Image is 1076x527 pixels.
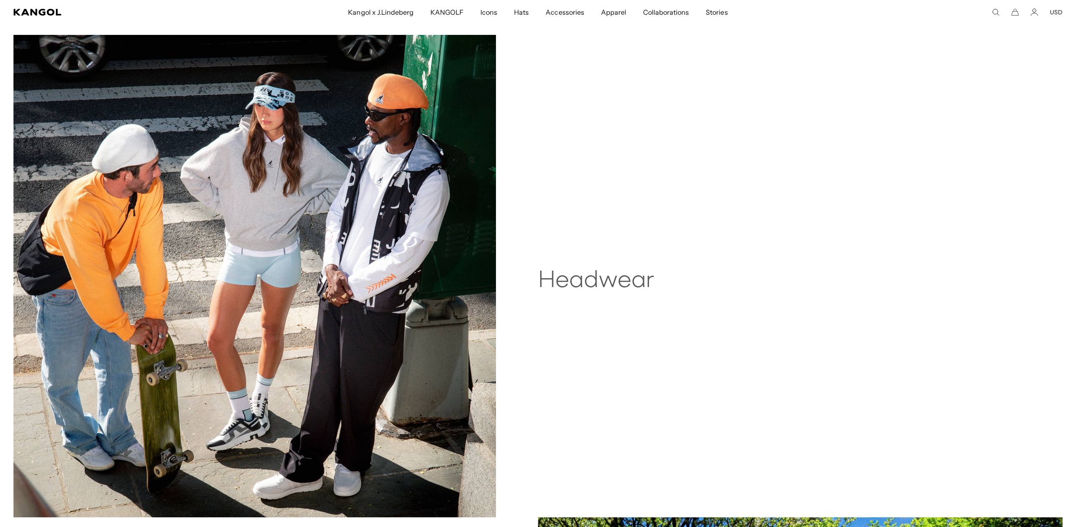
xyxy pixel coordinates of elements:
img: Shot10_group_shot355.jpg [13,35,496,517]
button: Cart [1011,8,1019,16]
h2: Headwear [538,268,779,295]
a: Kangol [13,9,231,16]
a: Account [1031,8,1038,16]
summary: Search here [992,8,1000,16]
button: USD [1050,8,1063,16]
